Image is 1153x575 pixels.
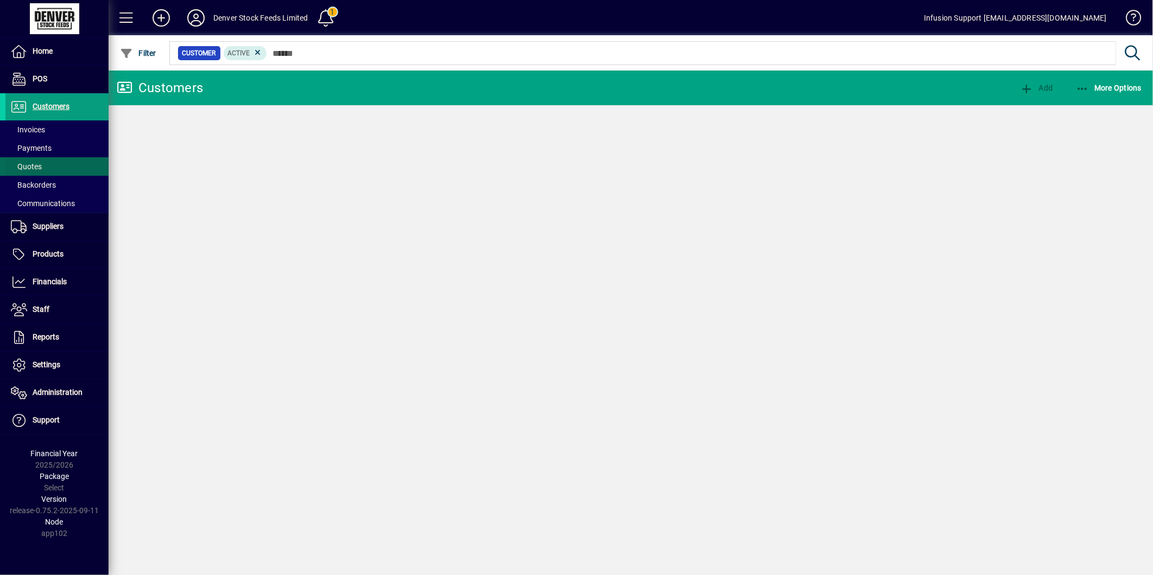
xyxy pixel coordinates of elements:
span: Communications [11,199,75,208]
a: Backorders [5,176,109,194]
span: Financials [33,277,67,286]
a: Settings [5,352,109,379]
button: Profile [179,8,213,28]
span: Filter [120,49,156,58]
span: Customer [182,48,216,59]
div: Infusion Support [EMAIL_ADDRESS][DOMAIN_NAME] [924,9,1107,27]
a: Knowledge Base [1118,2,1139,37]
span: Home [33,47,53,55]
span: Backorders [11,181,56,189]
span: Suppliers [33,222,64,231]
a: Invoices [5,120,109,139]
span: Products [33,250,64,258]
a: Staff [5,296,109,323]
a: Support [5,407,109,434]
button: More Options [1073,78,1145,98]
span: Version [42,495,67,503]
span: Administration [33,388,83,397]
a: Reports [5,324,109,351]
a: Payments [5,139,109,157]
span: Reports [33,333,59,341]
button: Add [1017,78,1055,98]
mat-chip: Activation Status: Active [224,46,267,60]
button: Filter [117,43,159,63]
a: Products [5,241,109,268]
a: Communications [5,194,109,213]
span: Support [33,416,60,424]
span: Staff [33,305,49,314]
span: Package [40,472,69,481]
span: Customers [33,102,69,111]
a: Financials [5,269,109,296]
span: POS [33,74,47,83]
a: Quotes [5,157,109,176]
span: Node [46,517,64,526]
span: Settings [33,360,60,369]
span: Financial Year [31,449,78,458]
a: Administration [5,379,109,406]
span: Payments [11,144,52,152]
span: Active [228,49,250,57]
a: POS [5,66,109,93]
span: More Options [1076,84,1142,92]
button: Add [144,8,179,28]
a: Home [5,38,109,65]
span: Quotes [11,162,42,171]
a: Suppliers [5,213,109,240]
div: Customers [117,79,203,97]
span: Add [1020,84,1053,92]
span: Invoices [11,125,45,134]
div: Denver Stock Feeds Limited [213,9,308,27]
